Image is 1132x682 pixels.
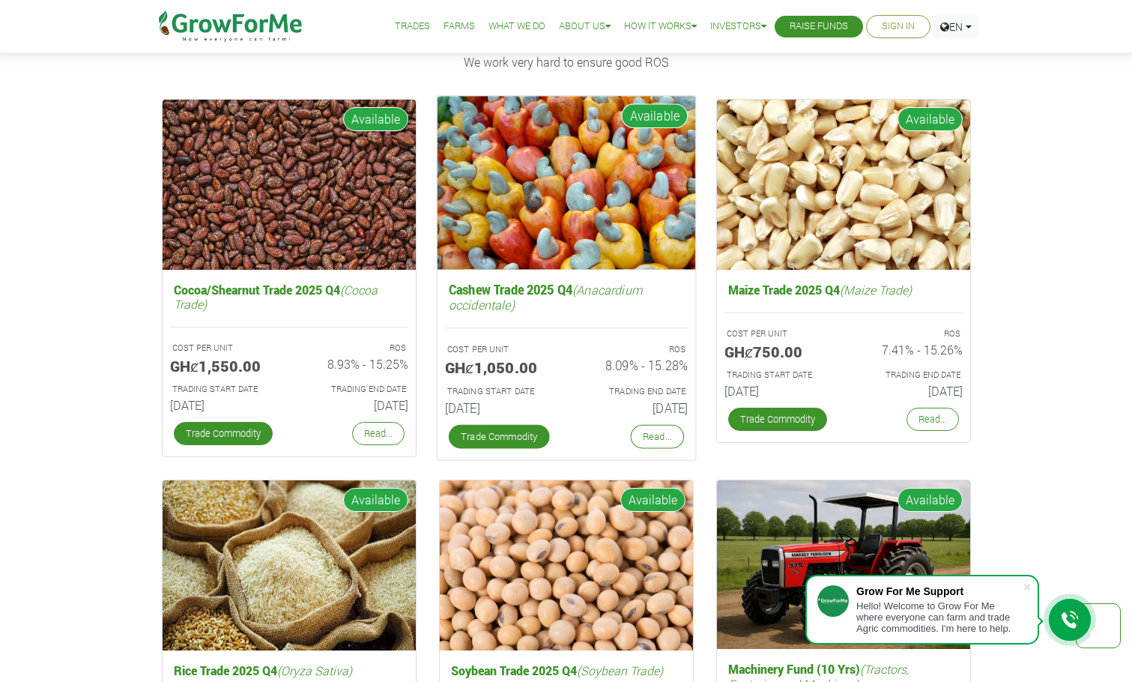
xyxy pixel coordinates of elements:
a: EN [933,15,978,38]
i: (Anacardium occidentale) [448,282,641,313]
p: ROS [580,343,685,356]
span: Available [620,488,685,512]
span: Available [343,107,408,131]
h5: Rice Trade 2025 Q4 [170,660,408,681]
i: (Oryza Sativa) [277,663,352,678]
p: ROS [857,328,960,340]
a: Read... [906,408,959,431]
a: Trade Commodity [728,408,827,431]
h6: [DATE] [724,384,832,398]
img: growforme image [437,96,695,269]
h6: 7.41% - 15.26% [855,342,963,357]
a: Read... [630,425,683,449]
i: (Cocoa Trade) [174,282,378,312]
span: Available [621,104,688,129]
img: growforme image [163,100,416,270]
a: Trades [395,19,430,34]
img: growforme image [440,480,693,651]
h6: [DATE] [855,384,963,398]
p: Estimated Trading Start Date [727,369,830,381]
p: ROS [303,342,406,354]
a: What We Do [488,19,545,34]
h5: Maize Trade 2025 Q4 [724,279,963,301]
span: Available [898,488,963,512]
p: Estimated Trading End Date [303,383,406,396]
p: We work very hard to ensure good ROS [164,53,969,71]
a: Sign In [882,19,915,34]
p: Estimated Trading Start Date [447,385,552,398]
p: COST PER UNIT [172,342,276,354]
p: COST PER UNIT [727,328,830,340]
a: Trade Commodity [174,422,273,445]
img: growforme image [717,480,970,649]
h6: [DATE] [170,398,278,412]
span: Available [898,107,963,131]
img: growforme image [717,100,970,270]
a: Trade Commodity [448,425,549,449]
img: growforme image [163,480,416,651]
a: Farms [444,19,475,34]
h5: Soybean Trade 2025 Q4 [447,660,685,681]
h5: GHȼ1,050.00 [444,358,554,376]
div: Grow For Me Support [856,585,1023,597]
h6: [DATE] [444,400,554,415]
h5: Cocoa/Shearnut Trade 2025 Q4 [170,279,408,315]
a: Read... [352,422,405,445]
a: How it Works [624,19,697,34]
a: About Us [559,19,611,34]
h5: GHȼ750.00 [724,342,832,360]
i: (Maize Trade) [840,282,912,298]
h6: 8.09% - 15.28% [578,358,688,373]
div: Hello! Welcome to Grow For Me where everyone can farm and trade Agric commodities. I'm here to help. [856,600,1023,634]
i: (Soybean Trade) [577,663,663,678]
a: Raise Funds [790,19,848,34]
p: Estimated Trading End Date [580,385,685,398]
a: Investors [710,19,766,34]
h5: GHȼ1,550.00 [170,357,278,375]
p: Estimated Trading End Date [857,369,960,381]
h6: 8.93% - 15.25% [300,357,408,371]
h6: [DATE] [578,400,688,415]
h5: Cashew Trade 2025 Q4 [444,279,687,316]
span: Available [343,488,408,512]
h6: [DATE] [300,398,408,412]
p: COST PER UNIT [447,343,552,356]
p: Estimated Trading Start Date [172,383,276,396]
